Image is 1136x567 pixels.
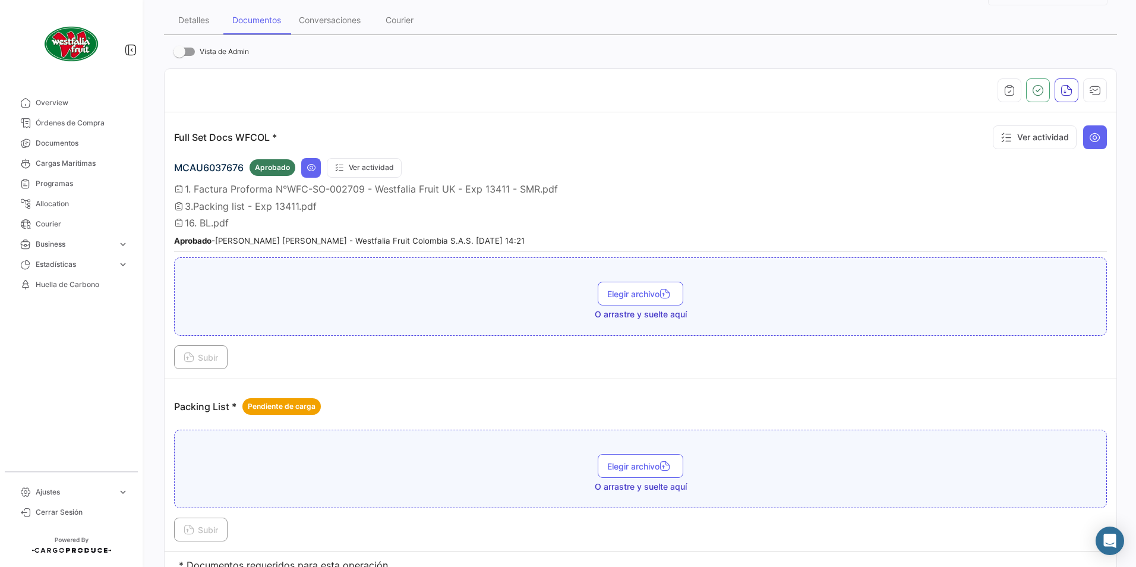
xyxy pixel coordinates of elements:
small: - [PERSON_NAME] [PERSON_NAME] - Westfalia Fruit Colombia S.A.S. [DATE] 14:21 [174,236,525,245]
div: Detalles [178,15,209,25]
a: Órdenes de Compra [10,113,133,133]
a: Cargas Marítimas [10,153,133,174]
div: Abrir Intercom Messenger [1096,527,1124,555]
p: Packing List * [174,398,321,415]
a: Overview [10,93,133,113]
span: Elegir archivo [607,289,674,299]
div: Courier [386,15,414,25]
span: Business [36,239,113,250]
span: Órdenes de Compra [36,118,128,128]
span: Aprobado [255,162,290,173]
span: expand_more [118,259,128,270]
span: Huella de Carbono [36,279,128,290]
span: MCAU6037676 [174,162,244,174]
span: Documentos [36,138,128,149]
span: 16. BL.pdf [185,217,229,229]
span: Pendiente de carga [248,401,315,412]
span: O arrastre y suelte aquí [595,481,687,493]
button: Elegir archivo [598,454,683,478]
div: Documentos [232,15,281,25]
span: Cargas Marítimas [36,158,128,169]
img: client-50.png [42,14,101,74]
a: Programas [10,174,133,194]
a: Documentos [10,133,133,153]
button: Subir [174,518,228,541]
span: expand_more [118,487,128,497]
span: Allocation [36,199,128,209]
span: O arrastre y suelte aquí [595,308,687,320]
span: Elegir archivo [607,461,674,471]
button: Ver actividad [327,158,402,178]
span: Overview [36,97,128,108]
a: Huella de Carbono [10,275,133,295]
span: expand_more [118,239,128,250]
span: Programas [36,178,128,189]
div: Conversaciones [299,15,361,25]
span: Courier [36,219,128,229]
a: Allocation [10,194,133,214]
span: Cerrar Sesión [36,507,128,518]
span: Estadísticas [36,259,113,270]
span: 1. Factura Proforma N°WFC-SO-002709 - Westfalia Fruit UK - Exp 13411 - SMR.pdf [185,183,558,195]
span: Vista de Admin [200,45,249,59]
span: 3.Packing list - Exp 13411.pdf [185,200,317,212]
button: Elegir archivo [598,282,683,305]
button: Ver actividad [993,125,1077,149]
button: Subir [174,345,228,369]
span: Ajustes [36,487,113,497]
span: Subir [184,525,218,535]
b: Aprobado [174,236,212,245]
p: Full Set Docs WFCOL * [174,131,277,143]
span: Subir [184,352,218,363]
a: Courier [10,214,133,234]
